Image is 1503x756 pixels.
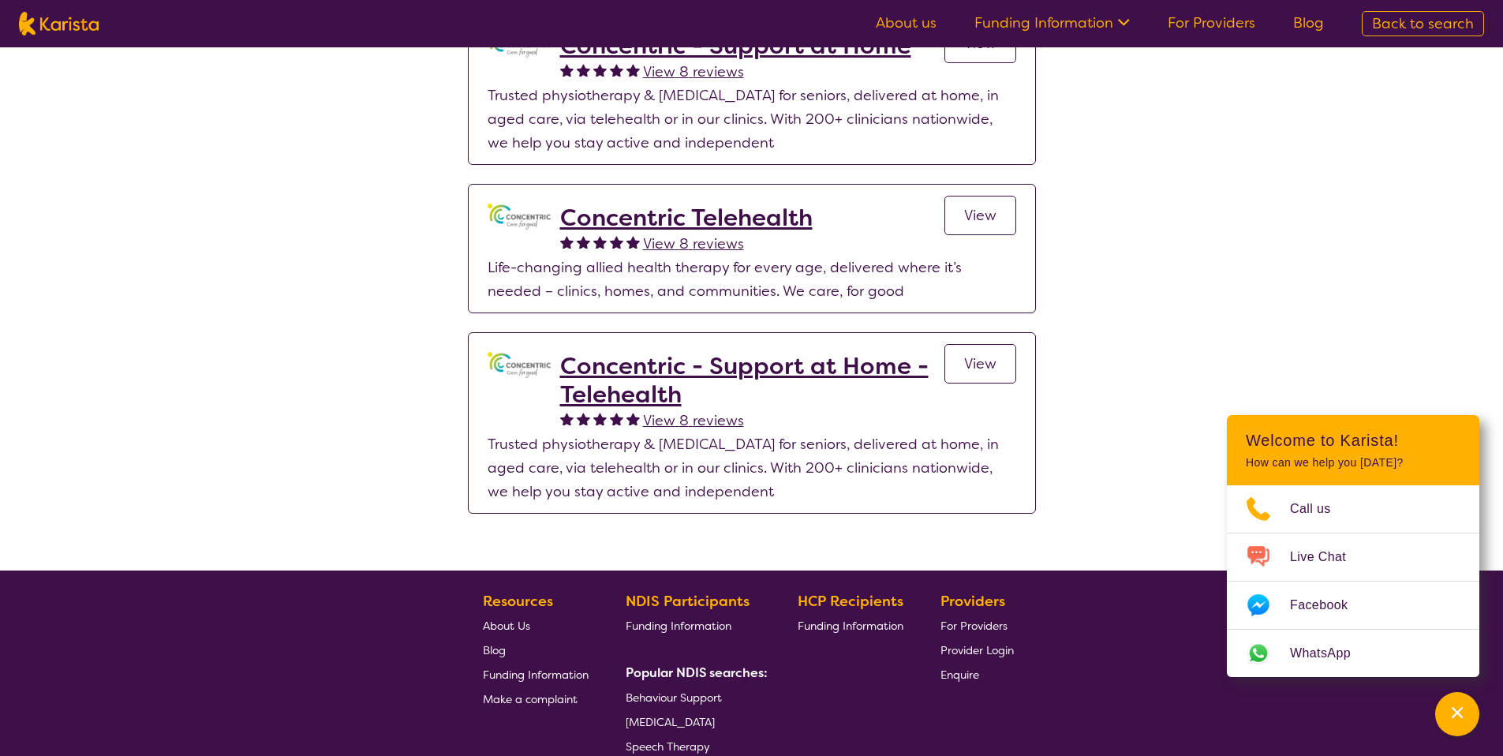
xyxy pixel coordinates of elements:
b: Popular NDIS searches: [626,664,768,681]
span: WhatsApp [1290,642,1370,665]
img: fullstar [610,63,623,77]
a: For Providers [940,613,1014,638]
a: View 8 reviews [643,60,744,84]
img: fullstar [577,412,590,425]
b: NDIS Participants [626,592,750,611]
a: Funding Information [483,662,589,687]
img: Karista logo [19,12,99,36]
a: Provider Login [940,638,1014,662]
p: How can we help you [DATE]? [1246,456,1460,470]
span: Funding Information [626,619,731,633]
a: Funding Information [974,13,1130,32]
b: HCP Recipients [798,592,903,611]
img: fullstar [577,235,590,249]
img: fullstar [626,235,640,249]
h2: Welcome to Karista! [1246,431,1460,450]
img: fullstar [560,63,574,77]
span: Back to search [1372,14,1474,33]
span: Live Chat [1290,545,1365,569]
a: Concentric Telehealth [560,204,813,232]
a: About Us [483,613,589,638]
a: View [944,344,1016,384]
span: Facebook [1290,593,1367,617]
span: About Us [483,619,530,633]
span: View [964,206,996,225]
img: fullstar [593,412,607,425]
img: fullstar [560,235,574,249]
img: fullstar [593,63,607,77]
span: Make a complaint [483,692,578,706]
a: View 8 reviews [643,409,744,432]
b: Providers [940,592,1005,611]
a: About us [876,13,937,32]
span: Funding Information [483,668,589,682]
a: [MEDICAL_DATA] [626,709,761,734]
span: View 8 reviews [643,234,744,253]
ul: Choose channel [1227,485,1479,677]
img: fullstar [626,63,640,77]
span: Call us [1290,497,1350,521]
a: View 8 reviews [643,232,744,256]
a: Funding Information [798,613,903,638]
span: View 8 reviews [643,62,744,81]
img: fullstar [610,412,623,425]
a: Funding Information [626,613,761,638]
a: Make a complaint [483,687,589,711]
p: Trusted physiotherapy & [MEDICAL_DATA] for seniors, delivered at home, in aged care, via teleheal... [488,432,1016,503]
a: Blog [483,638,589,662]
a: Back to search [1362,11,1484,36]
a: View [944,196,1016,235]
img: fullstar [610,235,623,249]
span: Behaviour Support [626,691,722,705]
span: [MEDICAL_DATA] [626,715,715,729]
img: h3dfvoetcbe6d57qsjjs.png [488,352,551,378]
a: Blog [1293,13,1324,32]
img: fullstar [560,412,574,425]
span: Provider Login [940,643,1014,657]
span: Funding Information [798,619,903,633]
a: Concentric - Support at Home - Telehealth [560,352,944,409]
span: Blog [483,643,506,657]
p: Trusted physiotherapy & [MEDICAL_DATA] for seniors, delivered at home, in aged care, via teleheal... [488,84,1016,155]
span: View [964,354,996,373]
p: Life-changing allied health therapy for every age, delivered where it’s needed – clinics, homes, ... [488,256,1016,303]
b: Resources [483,592,553,611]
span: Enquire [940,668,979,682]
div: Channel Menu [1227,415,1479,677]
button: Channel Menu [1435,692,1479,736]
img: gbybpnyn6u9ix5kguem6.png [488,204,551,230]
img: fullstar [593,235,607,249]
a: For Providers [1168,13,1255,32]
span: View 8 reviews [643,411,744,430]
a: Web link opens in a new tab. [1227,630,1479,677]
img: fullstar [577,63,590,77]
img: fullstar [626,412,640,425]
a: Enquire [940,662,1014,687]
a: Behaviour Support [626,685,761,709]
span: Speech Therapy [626,739,710,754]
span: For Providers [940,619,1008,633]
